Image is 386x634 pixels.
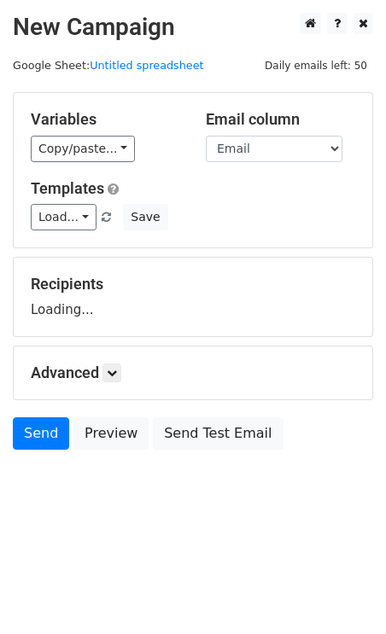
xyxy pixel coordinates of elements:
[123,204,167,230] button: Save
[13,417,69,450] a: Send
[31,110,180,129] h5: Variables
[13,59,204,72] small: Google Sheet:
[31,136,135,162] a: Copy/paste...
[31,364,355,382] h5: Advanced
[259,56,373,75] span: Daily emails left: 50
[90,59,203,72] a: Untitled spreadsheet
[31,204,96,230] a: Load...
[31,179,104,197] a: Templates
[31,275,355,294] h5: Recipients
[259,59,373,72] a: Daily emails left: 50
[13,13,373,42] h2: New Campaign
[153,417,283,450] a: Send Test Email
[31,275,355,319] div: Loading...
[73,417,149,450] a: Preview
[206,110,355,129] h5: Email column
